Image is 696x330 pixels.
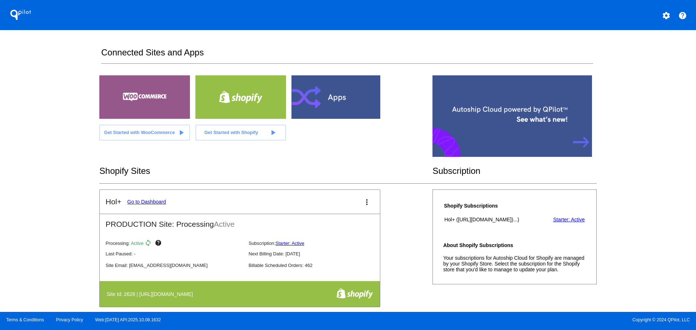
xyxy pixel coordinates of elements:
a: Privacy Policy [56,317,83,322]
h2: Shopify Sites [99,166,432,176]
a: Terms & Conditions [6,317,44,322]
h4: Site Id: 2628 | [URL][DOMAIN_NAME] [107,291,196,297]
h2: Subscription [432,166,597,176]
h2: PRODUCTION Site: Processing [100,214,380,229]
h4: Shopify Subscriptions [444,203,542,209]
a: Starter: Active [275,241,304,246]
mat-icon: play_arrow [269,128,277,137]
a: Get Started with WooCommerce [99,125,190,141]
p: Your subscriptions for Autoship Cloud for Shopify are managed by your Shopify Store. Select the s... [443,255,586,272]
span: Get Started with Shopify [204,130,258,135]
mat-icon: help [155,239,163,248]
h1: QPilot [6,8,35,22]
mat-icon: sync [145,239,153,248]
h4: About Shopify Subscriptions [443,242,586,248]
span: Active [131,241,144,246]
span: Active [214,220,235,228]
mat-icon: play_arrow [177,128,186,137]
th: Hol+ ([URL][DOMAIN_NAME])...) [444,216,542,223]
h2: Hol+ [105,197,121,206]
img: f8a94bdc-cb89-4d40-bdcd-a0261eff8977 [336,288,373,299]
a: Web:[DATE] API:2025.10.08.1632 [95,317,161,322]
p: Next Billing Date: [DATE] [249,251,386,256]
a: Get Started with Shopify [195,125,286,141]
p: Processing: [105,239,243,248]
mat-icon: more_vert [362,198,371,206]
p: Subscription: [249,241,386,246]
span: Copyright © 2024 QPilot, LLC [354,317,690,322]
h2: Connected Sites and Apps [101,47,593,64]
a: Starter: Active [553,217,585,222]
span: Get Started with WooCommerce [104,130,175,135]
p: Billable Scheduled Orders: 462 [249,263,386,268]
a: Go to Dashboard [127,199,166,205]
p: Site Email: [EMAIL_ADDRESS][DOMAIN_NAME] [105,263,243,268]
mat-icon: settings [662,11,671,20]
mat-icon: help [678,11,687,20]
p: Last Paused: - [105,251,243,256]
